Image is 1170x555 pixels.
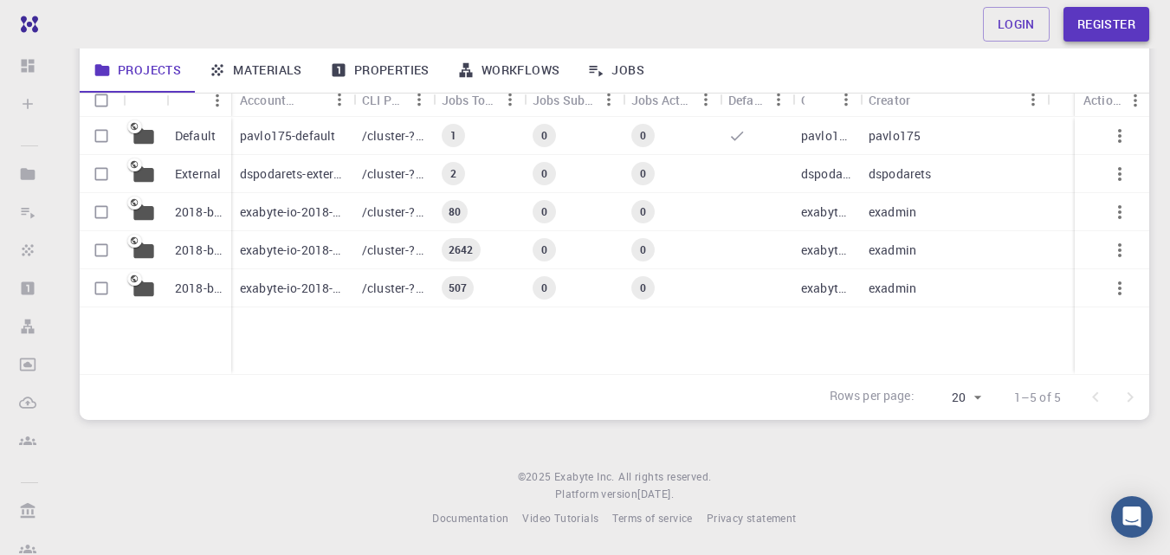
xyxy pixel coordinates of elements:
[80,48,195,93] a: Projects
[405,86,433,113] button: Menu
[801,242,851,259] p: exabyte-io
[443,166,463,181] span: 2
[442,83,496,117] div: Jobs Total
[362,203,424,221] p: /cluster-???-share/groups/exabyte-io/exabyte-io-2018-bg-study-phase-i-ph
[298,86,326,113] button: Sort
[204,87,231,114] button: Menu
[805,86,832,113] button: Sort
[362,242,424,259] p: /cluster-???-share/groups/exabyte-io/exabyte-io-2018-bg-study-phase-iii
[175,280,223,297] p: 2018-bg-study-phase-I
[618,468,711,486] span: All rights reserved.
[801,203,851,221] p: exabyte-io
[240,242,345,259] p: exabyte-io-2018-bg-study-phase-iii
[175,127,216,145] p: Default
[326,86,353,113] button: Menu
[362,83,405,117] div: CLI Path
[707,511,797,525] span: Privacy statement
[801,165,851,183] p: dspodarets
[231,83,353,117] div: Accounting slug
[633,166,653,181] span: 0
[195,48,316,93] a: Materials
[362,165,424,183] p: /cluster-???-home/dspodarets/dspodarets-external
[534,204,554,219] span: 0
[983,7,1050,42] a: Login
[240,203,345,221] p: exabyte-io-2018-bg-study-phase-i-ph
[707,510,797,527] a: Privacy statement
[123,83,166,117] div: Icon
[637,487,674,500] span: [DATE] .
[353,83,433,117] div: CLI Path
[633,242,653,257] span: 0
[720,83,792,117] div: Default
[433,83,524,117] div: Jobs Total
[240,165,345,183] p: dspodarets-external
[443,128,463,143] span: 1
[522,510,598,527] a: Video Tutorials
[633,128,653,143] span: 0
[921,385,986,410] div: 20
[869,280,916,297] p: exadmin
[573,48,658,93] a: Jobs
[522,511,598,525] span: Video Tutorials
[801,280,851,297] p: exabyte-io
[442,242,481,257] span: 2642
[14,16,38,33] img: logo
[496,86,524,113] button: Menu
[442,281,474,295] span: 507
[633,281,653,295] span: 0
[792,83,860,117] div: Owner
[612,511,692,525] span: Terms of service
[554,468,615,486] a: Exabyte Inc.
[442,204,468,219] span: 80
[869,165,932,183] p: dspodarets
[443,48,574,93] a: Workflows
[362,127,424,145] p: /cluster-???-home/pavlo175/pavlo175-default
[534,281,554,295] span: 0
[176,87,204,114] button: Sort
[533,83,595,117] div: Jobs Subm.
[1019,86,1047,113] button: Menu
[1075,83,1149,117] div: Actions
[240,127,335,145] p: pavlo175-default
[534,128,554,143] span: 0
[1014,389,1061,406] p: 1–5 of 5
[612,510,692,527] a: Terms of service
[432,510,508,527] a: Documentation
[765,86,792,113] button: Menu
[534,242,554,257] span: 0
[1122,87,1149,114] button: Menu
[1111,496,1153,538] div: Open Intercom Messenger
[869,83,910,117] div: Creator
[830,387,915,407] p: Rows per page:
[166,83,231,117] div: Name
[869,203,916,221] p: exadmin
[534,166,554,181] span: 0
[362,280,424,297] p: /cluster-???-share/groups/exabyte-io/exabyte-io-2018-bg-study-phase-i
[637,486,674,503] a: [DATE].
[175,165,221,183] p: External
[910,86,938,113] button: Sort
[869,242,916,259] p: exadmin
[175,203,223,221] p: 2018-bg-study-phase-i-ph
[316,48,443,93] a: Properties
[524,83,623,117] div: Jobs Subm.
[1083,83,1122,117] div: Actions
[554,469,615,483] span: Exabyte Inc.
[595,86,623,113] button: Menu
[801,83,805,117] div: Owner
[633,204,653,219] span: 0
[631,83,692,117] div: Jobs Active
[692,86,720,113] button: Menu
[1063,7,1149,42] a: Register
[555,486,637,503] span: Platform version
[832,86,860,113] button: Menu
[869,127,921,145] p: pavlo175
[801,127,851,145] p: pavlo175
[860,83,1047,117] div: Creator
[240,83,298,117] div: Accounting slug
[175,242,223,259] p: 2018-bg-study-phase-III
[240,280,345,297] p: exabyte-io-2018-bg-study-phase-i
[728,83,765,117] div: Default
[432,511,508,525] span: Documentation
[623,83,720,117] div: Jobs Active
